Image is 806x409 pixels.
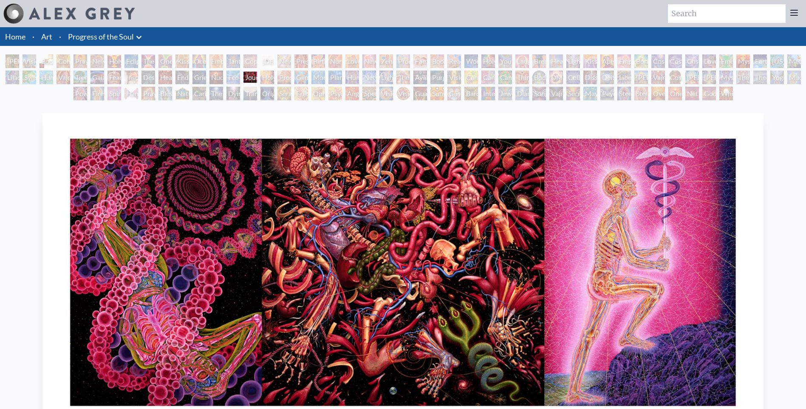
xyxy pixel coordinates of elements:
[294,71,308,84] div: Glimpsing the Empyrean
[379,87,393,100] div: Vision Crystal
[481,87,495,100] div: Interbeing
[311,54,325,68] div: Birth
[668,71,682,84] div: Cosmic [DEMOGRAPHIC_DATA]
[345,87,359,100] div: Angel Skin
[124,54,138,68] div: Eclipse
[345,71,359,84] div: Human Geometry
[396,71,410,84] div: The Shulgins and their Alchemical Angels
[651,54,665,68] div: Cosmic Creativity
[413,87,427,100] div: Guardian of Infinite Vision
[311,87,325,100] div: Ophanic Eyelash
[634,54,648,68] div: Bond
[719,87,733,100] div: White Light
[192,87,206,100] div: Caring
[158,71,172,84] div: Headache
[447,71,461,84] div: Vision Tree
[260,87,274,100] div: Original Face
[328,54,342,68] div: Nursing
[651,87,665,100] div: Oversoul
[260,54,274,68] div: [DEMOGRAPHIC_DATA] Embryo
[396,87,410,100] div: Vision [PERSON_NAME]
[90,54,104,68] div: New Man New Woman
[90,71,104,84] div: Gaia
[668,4,786,23] input: Search
[685,71,699,84] div: [PERSON_NAME]
[74,54,87,68] div: Praying
[600,71,614,84] div: Deities & Demons Drinking from the Milky Pool
[787,54,801,68] div: Metamorphosis
[29,27,38,46] li: ·
[40,54,53,68] div: Body, Mind, Spirit
[770,54,784,68] div: [US_STATE] Song
[192,71,206,84] div: Grieving
[549,87,563,100] div: Vajra Being
[753,54,767,68] div: Earth Energies
[175,87,189,100] div: Nature of Mind
[56,27,65,46] li: ·
[5,32,25,41] a: Home
[600,87,614,100] div: Peyote Being
[566,71,580,84] div: Collective Vision
[685,87,699,100] div: Net of Being
[23,54,36,68] div: Visionary Origin of Language
[277,54,291,68] div: Newborn
[226,71,240,84] div: Eco-Atlas
[515,54,529,68] div: Laughing Man
[617,71,631,84] div: Liberation Through Seeing
[600,54,614,68] div: Aperture
[583,87,597,100] div: Mayan Being
[57,54,70,68] div: Contemplation
[311,71,325,84] div: Monochord
[328,87,342,100] div: Psychomicrograph of a Fractal Paisley Cherub Feather Tip
[175,54,189,68] div: Kissing
[124,87,138,100] div: Hands that See
[532,71,546,84] div: Body/Mind as a Vibratory Field of Energy
[23,71,36,84] div: Symbiosis: Gall Wasp & Oak Tree
[532,54,546,68] div: Breathing
[668,54,682,68] div: Cosmic Artist
[209,87,223,100] div: The Soul Finds It's Way
[464,87,478,100] div: Bardo Being
[175,71,189,84] div: Endarkenment
[515,71,529,84] div: Third Eye Tears of Joy
[498,87,512,100] div: Jewel Being
[668,87,682,100] div: One
[243,87,257,100] div: Transfiguration
[464,54,478,68] div: Wonder
[41,31,52,43] a: Art
[736,54,750,68] div: Mysteriosa 2
[124,71,138,84] div: Insomnia
[68,31,134,43] a: Progress of the Soul
[549,54,563,68] div: Healing
[566,54,580,68] div: Lightweaver
[277,71,291,84] div: Prostration
[226,87,240,100] div: Dying
[430,87,444,100] div: Sunyata
[328,71,342,84] div: Planetary Prayers
[719,54,733,68] div: Emerald Grail
[243,54,257,68] div: Copulating
[481,71,495,84] div: Cannabis Sutra
[702,54,716,68] div: Love is a Cosmic Force
[413,71,427,84] div: Ayahuasca Visitation
[702,71,716,84] div: [PERSON_NAME]
[634,71,648,84] div: [PERSON_NAME]
[583,71,597,84] div: Dissectional Art for Tool's Lateralus CD
[74,71,87,84] div: Tree & Person
[430,54,444,68] div: Boo-boo
[209,71,223,84] div: Nuclear Crucifixion
[362,71,376,84] div: Networks
[498,54,512,68] div: Young & Old
[226,54,240,68] div: Tantra
[260,71,274,84] div: Holy Fire
[158,87,172,100] div: Blessing Hand
[243,71,257,84] div: Journey of the Wounded Healer
[515,87,529,100] div: Diamond Being
[158,54,172,68] div: One Taste
[141,54,155,68] div: The Kiss
[396,54,410,68] div: Promise
[566,87,580,100] div: Secret Writing Being
[702,87,716,100] div: Godself
[532,87,546,100] div: Song of Vajra Being
[447,87,461,100] div: Cosmic Elf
